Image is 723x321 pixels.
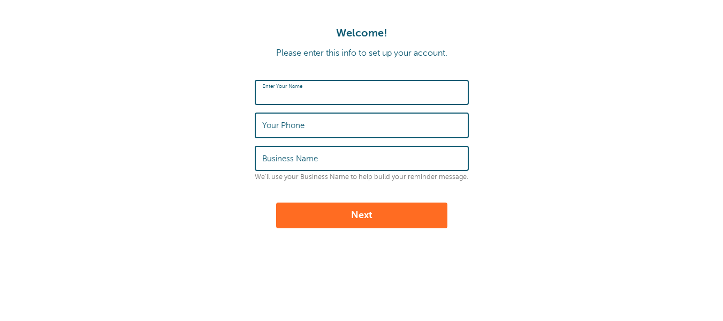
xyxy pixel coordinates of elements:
label: Enter Your Name [262,83,302,89]
p: We'll use your Business Name to help build your reminder message. [255,173,469,181]
button: Next [276,203,447,228]
h1: Welcome! [11,27,712,40]
p: Please enter this info to set up your account. [11,48,712,58]
label: Your Phone [262,121,305,130]
label: Business Name [262,154,318,163]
